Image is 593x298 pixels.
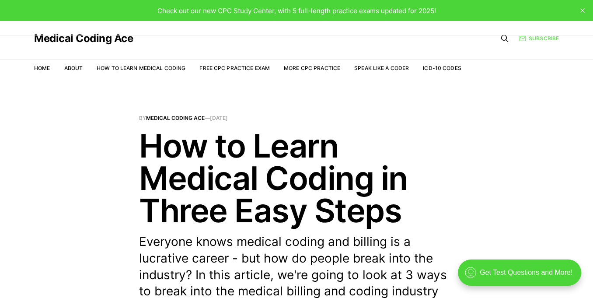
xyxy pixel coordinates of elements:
time: [DATE] [210,115,228,121]
a: ICD-10 Codes [423,65,461,71]
a: About [64,65,83,71]
a: Free CPC Practice Exam [199,65,270,71]
a: How to Learn Medical Coding [97,65,185,71]
a: Medical Coding Ace [146,115,205,121]
a: Speak Like a Coder [354,65,409,71]
a: Home [34,65,50,71]
span: Check out our new CPC Study Center, with 5 full-length practice exams updated for 2025! [157,7,436,15]
a: Medical Coding Ace [34,33,133,44]
button: close [576,4,590,18]
iframe: portal-trigger [450,255,593,298]
a: Subscribe [519,34,559,42]
a: More CPC Practice [284,65,340,71]
span: By — [139,116,454,121]
h1: How to Learn Medical Coding in Three Easy Steps [139,130,454,227]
